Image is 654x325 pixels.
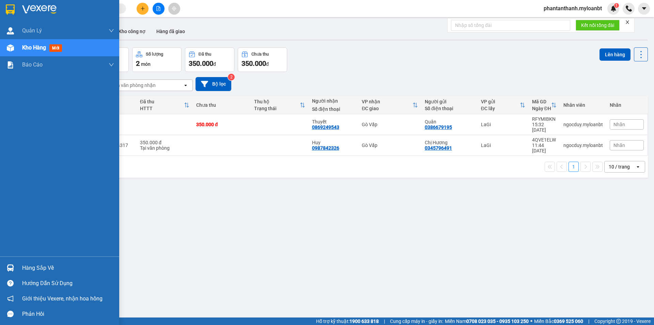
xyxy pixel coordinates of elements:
[563,122,603,127] div: ngocduy.myloanbt
[576,20,620,31] button: Kết nối tổng đài
[189,59,213,68] span: 350.000
[362,122,418,127] div: Gò Vấp
[529,96,560,114] th: Toggle SortBy
[251,52,269,57] div: Chưa thu
[7,280,14,286] span: question-circle
[478,96,529,114] th: Toggle SortBy
[185,47,234,72] button: Đã thu350.000đ
[137,96,193,114] th: Toggle SortBy
[532,143,557,153] div: 11:44 [DATE]
[7,311,14,317] span: message
[390,317,443,325] span: Cung cấp máy in - giấy in:
[140,6,145,11] span: plus
[238,47,287,72] button: Chưa thu350.000đ
[22,44,46,51] span: Kho hàng
[156,6,161,11] span: file-add
[168,3,180,15] button: aim
[132,47,182,72] button: Số lượng2món
[151,23,190,40] button: Hàng đã giao
[532,137,557,143] div: 4QVE1ELW
[312,145,339,151] div: 0987842326
[425,106,474,111] div: Số điện thoại
[425,124,452,130] div: 0386679195
[153,3,165,15] button: file-add
[563,102,603,108] div: Nhân viên
[140,99,184,104] div: Đã thu
[569,162,579,172] button: 1
[481,99,520,104] div: VP gửi
[638,3,650,15] button: caret-down
[242,59,266,68] span: 350.000
[538,4,607,13] span: phantanthanh.myloanbt
[7,264,14,271] img: warehouse-icon
[534,317,583,325] span: Miền Bắc
[581,21,614,29] span: Kết nối tổng đài
[532,122,557,133] div: 15:32 [DATE]
[251,96,309,114] th: Toggle SortBy
[481,143,525,148] div: LaGi
[615,3,618,8] span: 1
[6,4,15,15] img: logo-vxr
[554,319,583,324] strong: 0369 525 060
[425,145,452,151] div: 0345796491
[196,77,231,91] button: Bộ lọc
[7,295,14,302] span: notification
[425,99,474,104] div: Người gửi
[266,61,269,67] span: đ
[312,98,355,104] div: Người nhận
[22,263,114,273] div: Hàng sắp về
[199,52,211,57] div: Đã thu
[616,319,621,324] span: copyright
[136,59,140,68] span: 2
[196,122,247,127] div: 350.000 đ
[532,99,551,104] div: Mã GD
[610,102,644,108] div: Nhãn
[22,294,103,303] span: Giới thiệu Vexere, nhận hoa hồng
[613,143,625,148] span: Nhãn
[316,317,379,325] span: Hỗ trợ kỹ thuật:
[530,320,532,323] span: ⚪️
[183,83,188,88] svg: open
[22,60,43,69] span: Báo cáo
[113,23,151,40] button: Kho công nợ
[254,99,300,104] div: Thu hộ
[312,106,355,112] div: Số điện thoại
[312,124,339,130] div: 0869249543
[137,3,149,15] button: plus
[109,82,156,89] div: Chọn văn phòng nhận
[22,309,114,319] div: Phản hồi
[532,106,551,111] div: Ngày ĐH
[312,119,355,124] div: Thuyết
[635,164,641,169] svg: open
[466,319,529,324] strong: 0708 023 035 - 0935 103 250
[109,62,114,68] span: down
[49,44,62,52] span: mới
[563,143,603,148] div: ngocduy.myloanbt
[196,102,247,108] div: Chưa thu
[22,278,114,289] div: Hướng dẫn sử dụng
[425,140,474,145] div: Chị Hương
[362,106,412,111] div: ĐC giao
[451,20,570,31] input: Nhập số tổng đài
[140,145,189,151] div: Tại văn phòng
[140,106,184,111] div: HTTT
[626,5,632,12] img: phone-icon
[445,317,529,325] span: Miền Nam
[614,3,619,8] sup: 1
[609,163,630,170] div: 10 / trang
[599,48,630,61] button: Lên hàng
[146,52,163,57] div: Số lượng
[613,122,625,127] span: Nhãn
[362,99,412,104] div: VP nhận
[384,317,385,325] span: |
[172,6,176,11] span: aim
[610,5,617,12] img: icon-new-feature
[641,5,647,12] span: caret-down
[7,27,14,34] img: warehouse-icon
[349,319,379,324] strong: 1900 633 818
[588,317,589,325] span: |
[7,44,14,51] img: warehouse-icon
[625,20,630,25] span: close
[228,74,235,80] sup: 2
[7,61,14,69] img: solution-icon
